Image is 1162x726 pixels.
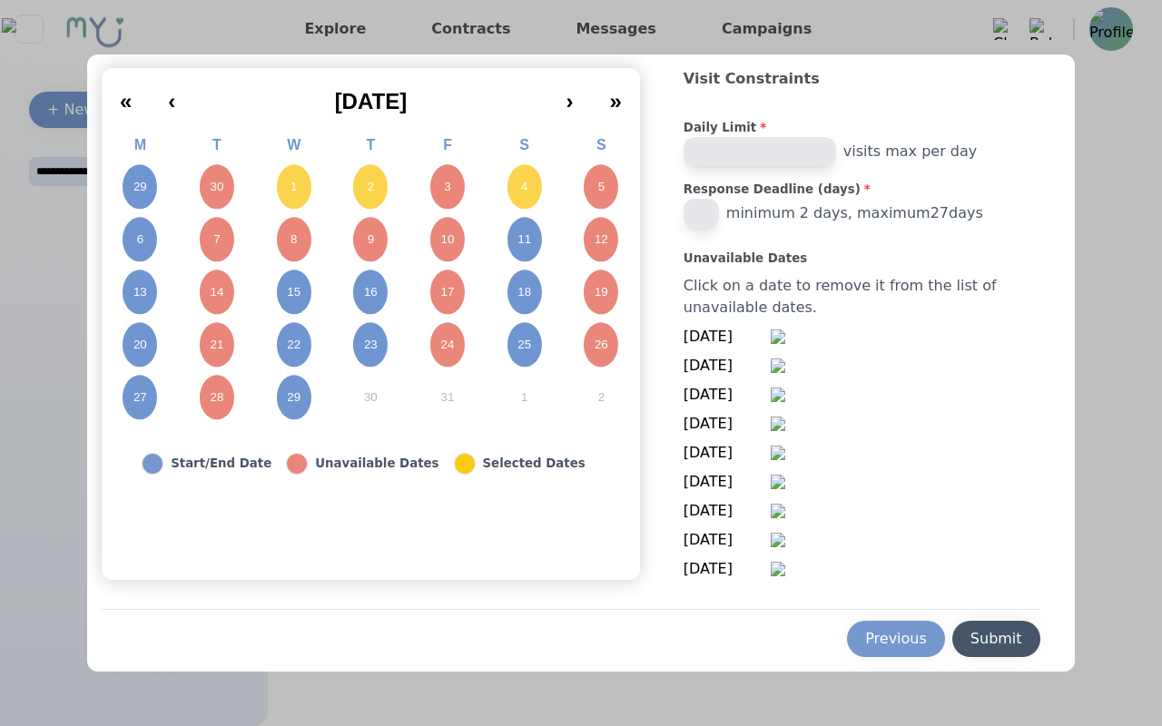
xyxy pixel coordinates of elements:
[409,161,487,213] button: October 3, 2025
[591,75,639,115] button: »
[684,442,771,464] span: [DATE]
[684,529,771,551] span: [DATE]
[517,337,531,353] abbr: October 25, 2025
[563,213,640,266] button: October 12, 2025
[102,161,179,213] button: September 29, 2025
[179,161,256,213] button: September 30, 2025
[684,326,771,348] span: [DATE]
[332,371,409,424] button: October 30, 2025
[255,161,332,213] button: October 1, 2025
[970,628,1022,650] div: Submit
[332,319,409,371] button: October 23, 2025
[771,388,785,402] img: Remove
[133,284,147,300] abbr: October 13, 2025
[441,337,455,353] abbr: October 24, 2025
[193,75,547,115] button: [DATE]
[335,89,408,113] span: [DATE]
[255,213,332,266] button: October 8, 2025
[684,250,1040,268] label: Unavailable Dates
[133,337,147,353] abbr: October 20, 2025
[290,231,297,248] abbr: October 8, 2025
[771,417,785,431] img: Remove
[486,319,563,371] button: October 25, 2025
[102,319,179,371] button: October 20, 2025
[486,266,563,319] button: October 18, 2025
[212,137,222,152] abbr: Tuesday
[211,389,224,406] abbr: October 28, 2025
[409,213,487,266] button: October 10, 2025
[255,319,332,371] button: October 22, 2025
[563,266,640,319] button: October 19, 2025
[364,389,378,406] abbr: October 30, 2025
[409,266,487,319] button: October 17, 2025
[364,337,378,353] abbr: October 23, 2025
[521,179,527,195] abbr: October 4, 2025
[332,161,409,213] button: October 2, 2025
[364,284,378,300] abbr: October 16, 2025
[441,389,455,406] abbr: October 31, 2025
[596,137,606,152] abbr: Sunday
[486,213,563,266] button: October 11, 2025
[366,137,375,152] abbr: Thursday
[102,371,179,424] button: October 27, 2025
[486,371,563,424] button: November 1, 2025
[315,455,438,473] div: Unavailable Dates
[150,75,193,115] button: ‹
[255,371,332,424] button: October 29, 2025
[102,213,179,266] button: October 6, 2025
[133,389,147,406] abbr: October 27, 2025
[684,119,1040,137] label: Daily Limit
[179,371,256,424] button: October 28, 2025
[771,504,785,518] img: Remove
[563,319,640,371] button: October 26, 2025
[843,141,977,162] span: visits max per day
[684,384,771,406] span: [DATE]
[102,75,150,115] button: «
[519,137,529,152] abbr: Saturday
[726,202,983,224] span: minimum 2 days, maximum 27 days
[684,471,771,493] span: [DATE]
[684,355,771,377] span: [DATE]
[865,628,927,650] div: Previous
[368,179,374,195] abbr: October 2, 2025
[332,266,409,319] button: October 16, 2025
[332,213,409,266] button: October 9, 2025
[171,455,271,473] div: Start/End Date
[213,231,220,248] abbr: October 7, 2025
[444,179,450,195] abbr: October 3, 2025
[290,179,297,195] abbr: October 1, 2025
[409,319,487,371] button: October 24, 2025
[517,231,531,248] abbr: October 11, 2025
[211,179,224,195] abbr: September 30, 2025
[287,389,300,406] abbr: October 29, 2025
[684,68,1040,119] h2: Visit Constraints
[563,371,640,424] button: November 2, 2025
[771,533,785,547] img: Remove
[517,284,531,300] abbr: October 18, 2025
[547,75,591,115] button: ›
[211,337,224,353] abbr: October 21, 2025
[684,181,1040,199] label: Response Deadline (days)
[598,389,605,406] abbr: November 2, 2025
[483,455,586,473] div: Selected Dates
[441,231,455,248] abbr: October 10, 2025
[771,475,785,489] img: Remove
[684,268,1040,326] div: Click on a date to remove it from the list of unavailable dates.
[179,213,256,266] button: October 7, 2025
[409,371,487,424] button: October 31, 2025
[179,266,256,319] button: October 14, 2025
[595,337,608,353] abbr: October 26, 2025
[563,161,640,213] button: October 5, 2025
[441,284,455,300] abbr: October 17, 2025
[595,231,608,248] abbr: October 12, 2025
[287,337,300,353] abbr: October 22, 2025
[771,329,785,344] img: Remove
[771,446,785,460] img: Remove
[255,266,332,319] button: October 15, 2025
[684,413,771,435] span: [DATE]
[771,562,785,576] img: Remove
[133,179,147,195] abbr: September 29, 2025
[684,558,771,580] span: [DATE]
[443,137,452,152] abbr: Friday
[134,137,146,152] abbr: Monday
